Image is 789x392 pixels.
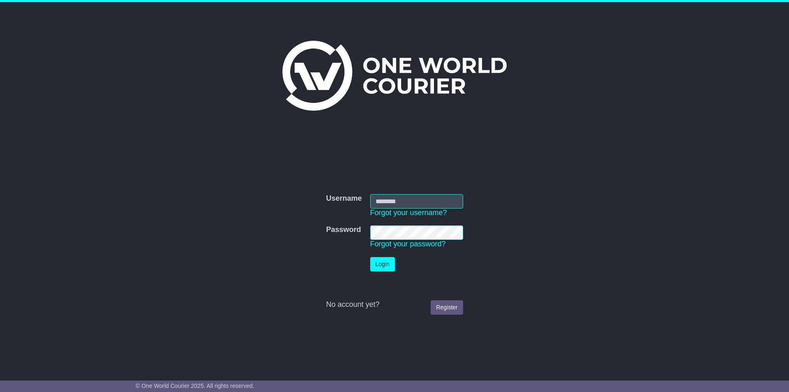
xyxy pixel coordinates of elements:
label: Username [326,194,362,203]
label: Password [326,225,361,234]
img: One World [282,41,507,111]
a: Register [431,300,463,315]
div: No account yet? [326,300,463,309]
a: Forgot your username? [370,209,447,217]
a: Forgot your password? [370,240,446,248]
span: © One World Courier 2025. All rights reserved. [136,383,254,389]
button: Login [370,257,395,271]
